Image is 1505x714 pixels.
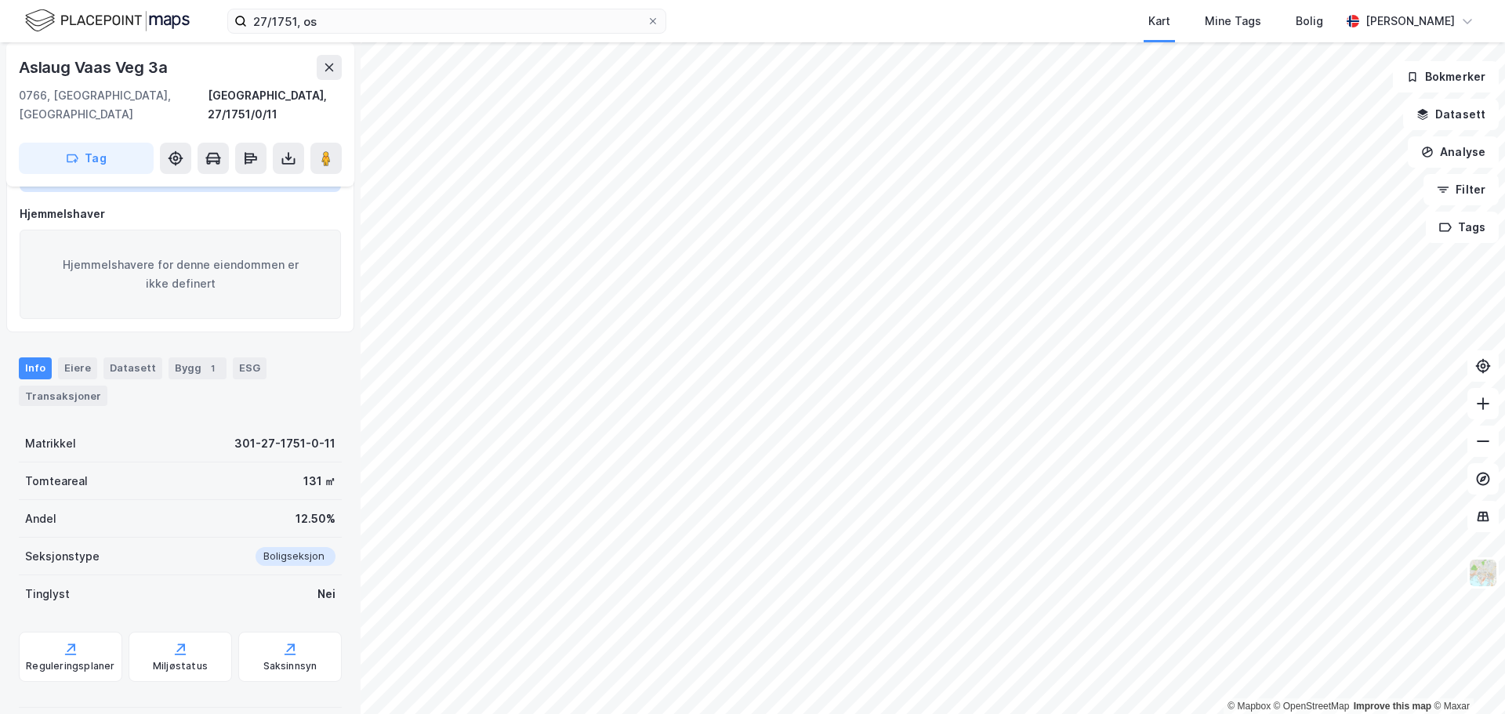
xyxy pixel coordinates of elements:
div: Tomteareal [25,472,88,491]
div: Bolig [1296,12,1323,31]
div: Info [19,357,52,379]
div: Eiere [58,357,97,379]
button: Tags [1426,212,1499,243]
div: Kontrollprogram for chat [1427,639,1505,714]
div: ESG [233,357,267,379]
img: Z [1468,558,1498,588]
div: Matrikkel [25,434,76,453]
div: Bygg [169,357,227,379]
div: [PERSON_NAME] [1365,12,1455,31]
div: 12.50% [296,509,335,528]
a: Mapbox [1228,701,1271,712]
img: logo.f888ab2527a4732fd821a326f86c7f29.svg [25,7,190,34]
button: Datasett [1403,99,1499,130]
iframe: Chat Widget [1427,639,1505,714]
div: Nei [317,585,335,603]
div: Reguleringsplaner [26,660,114,672]
div: [GEOGRAPHIC_DATA], 27/1751/0/11 [208,86,342,124]
button: Filter [1423,174,1499,205]
button: Bokmerker [1393,61,1499,92]
button: Analyse [1408,136,1499,168]
div: Mine Tags [1205,12,1261,31]
a: Improve this map [1354,701,1431,712]
a: OpenStreetMap [1274,701,1350,712]
div: Miljøstatus [153,660,208,672]
div: 131 ㎡ [303,472,335,491]
input: Søk på adresse, matrikkel, gårdeiere, leietakere eller personer [247,9,647,33]
div: Saksinnsyn [263,660,317,672]
div: Seksjonstype [25,547,100,566]
div: Hjemmelshavere for denne eiendommen er ikke definert [20,230,341,319]
button: Tag [19,143,154,174]
div: Kart [1148,12,1170,31]
div: Andel [25,509,56,528]
div: Transaksjoner [19,386,107,406]
div: Hjemmelshaver [20,205,341,223]
div: 0766, [GEOGRAPHIC_DATA], [GEOGRAPHIC_DATA] [19,86,208,124]
div: 1 [205,361,220,376]
div: Tinglyst [25,585,70,603]
div: Aslaug Vaas Veg 3a [19,55,170,80]
div: Datasett [103,357,162,379]
div: 301-27-1751-0-11 [234,434,335,453]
